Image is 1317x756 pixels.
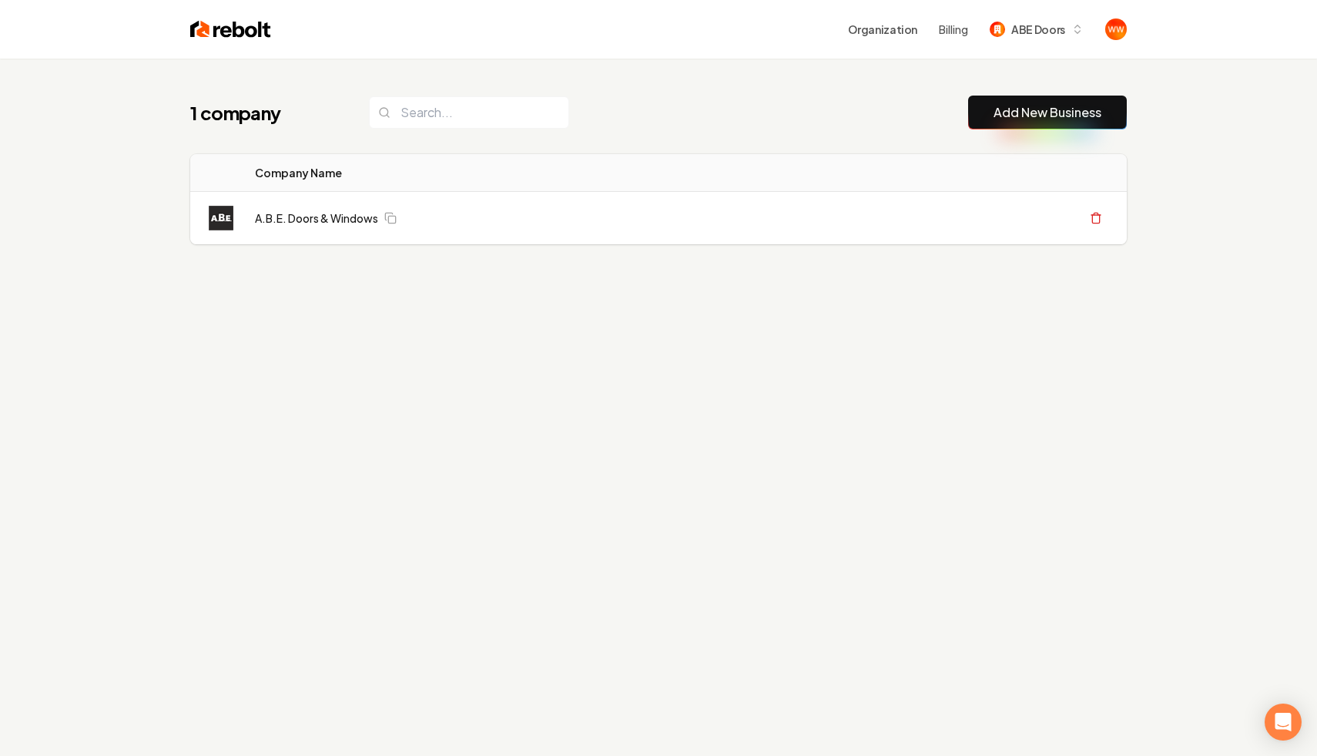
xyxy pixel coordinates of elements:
[939,22,968,37] button: Billing
[1265,704,1302,741] div: Open Intercom Messenger
[243,154,628,192] th: Company Name
[839,15,927,43] button: Organization
[255,210,378,226] a: A.B.E. Doors & Windows
[190,100,338,125] h1: 1 company
[968,96,1127,129] button: Add New Business
[369,96,569,129] input: Search...
[990,22,1005,37] img: ABE Doors
[1011,22,1065,38] span: ABE Doors
[209,206,233,230] img: A.B.E. Doors & Windows logo
[1105,18,1127,40] img: Will Wallace
[994,103,1101,122] a: Add New Business
[1105,18,1127,40] button: Open user button
[190,18,271,40] img: Rebolt Logo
